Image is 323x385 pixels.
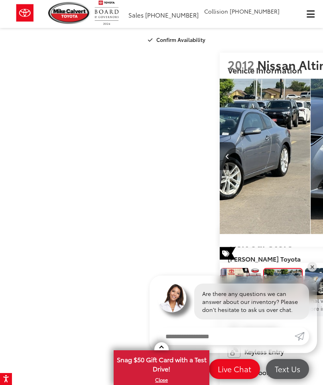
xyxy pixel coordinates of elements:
[194,284,309,320] div: Are there any questions we can answer about our inventory? Please don't hesitate to ask us over c...
[271,364,304,374] span: Text Us
[263,268,302,299] a: Expand Photo 1
[220,142,236,170] button: Previous image
[114,351,209,375] span: Snag $50 Gift Card with a Test Drive!
[145,10,199,19] span: [PHONE_NUMBER]
[219,268,261,299] img: 2012 Nissan Altima 3.5 SR
[230,7,280,15] span: [PHONE_NUMBER]
[128,10,144,19] span: Sales
[295,327,309,345] a: Submit
[264,269,302,298] img: 2012 Nissan Altima 3.5 SR
[228,56,254,73] span: 2012
[158,327,295,345] input: Enter your message
[144,33,212,47] button: Confirm Availability
[156,36,205,43] span: Confirm Availability
[158,284,186,312] img: Agent profile photo
[48,2,91,24] img: Mike Calvert Toyota
[204,7,228,15] span: Collision
[209,359,260,379] a: Live Chat
[266,359,309,379] a: Text Us
[220,268,261,299] a: Expand Photo 0
[214,364,255,374] span: Live Chat
[220,247,236,260] span: Special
